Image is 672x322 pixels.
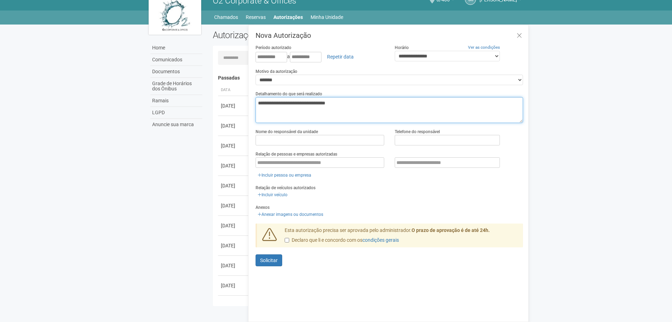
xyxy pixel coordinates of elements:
[256,68,297,75] label: Motivo da autorização
[150,107,202,119] a: LGPD
[256,51,384,63] div: a
[221,142,247,149] div: [DATE]
[362,237,399,243] a: condições gerais
[256,185,315,191] label: Relação de veículos autorizados
[412,227,490,233] strong: O prazo de aprovação é de até 24h.
[256,151,337,157] label: Relação de pessoas e empresas autorizadas
[256,129,318,135] label: Nome do responsável da unidade
[468,45,500,50] a: Ver as condições
[218,75,518,81] h4: Passadas
[221,182,247,189] div: [DATE]
[256,254,282,266] button: Solicitar
[323,51,358,63] a: Repetir data
[213,30,363,40] h2: Autorizações
[285,237,399,244] label: Declaro que li e concordo com os
[256,211,325,218] a: Anexar imagens ou documentos
[221,102,247,109] div: [DATE]
[256,44,291,51] label: Período autorizado
[214,12,238,22] a: Chamados
[246,12,266,22] a: Reservas
[150,66,202,78] a: Documentos
[260,258,278,263] span: Solicitar
[150,42,202,54] a: Home
[256,204,270,211] label: Anexos
[218,84,250,96] th: Data
[150,78,202,95] a: Grade de Horários dos Ônibus
[150,95,202,107] a: Ramais
[395,129,440,135] label: Telefone do responsável
[279,227,523,247] div: Esta autorização precisa ser aprovada pelo administrador.
[150,54,202,66] a: Comunicados
[311,12,343,22] a: Minha Unidade
[221,162,247,169] div: [DATE]
[256,91,322,97] label: Detalhamento do que será realizado
[221,122,247,129] div: [DATE]
[256,191,290,199] a: Incluir veículo
[221,202,247,209] div: [DATE]
[221,262,247,269] div: [DATE]
[150,119,202,130] a: Anuncie sua marca
[221,282,247,289] div: [DATE]
[285,238,289,242] input: Declaro que li e concordo com oscondições gerais
[221,222,247,229] div: [DATE]
[221,242,247,249] div: [DATE]
[256,171,313,179] a: Incluir pessoa ou empresa
[273,12,303,22] a: Autorizações
[256,32,523,39] h3: Nova Autorização
[395,44,409,51] label: Horário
